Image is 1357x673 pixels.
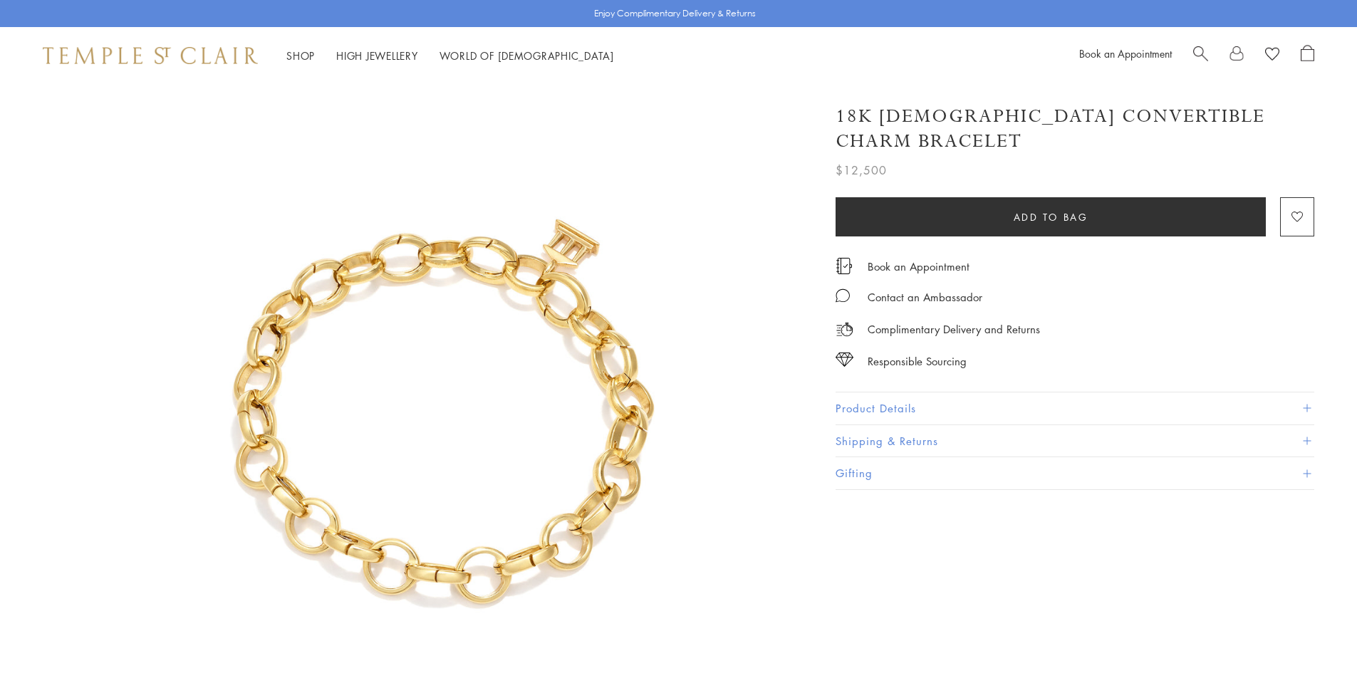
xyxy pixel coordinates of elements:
[868,288,982,306] div: Contact an Ambassador
[1193,45,1208,66] a: Search
[440,48,614,63] a: World of [DEMOGRAPHIC_DATA]World of [DEMOGRAPHIC_DATA]
[1014,209,1088,225] span: Add to bag
[1079,46,1172,61] a: Book an Appointment
[336,48,418,63] a: High JewelleryHigh Jewellery
[868,353,967,370] div: Responsible Sourcing
[594,6,756,21] p: Enjoy Complimentary Delivery & Returns
[1286,606,1343,659] iframe: Gorgias live chat messenger
[836,392,1314,424] button: Product Details
[286,48,315,63] a: ShopShop
[868,259,969,274] a: Book an Appointment
[43,47,258,64] img: Temple St. Clair
[836,288,850,303] img: MessageIcon-01_2.svg
[836,104,1314,154] h1: 18K [DEMOGRAPHIC_DATA] Convertible Charm Bracelet
[836,353,853,367] img: icon_sourcing.svg
[1265,45,1279,66] a: View Wishlist
[868,320,1040,338] p: Complimentary Delivery and Returns
[836,161,887,179] span: $12,500
[836,457,1314,489] button: Gifting
[836,320,853,338] img: icon_delivery.svg
[1301,45,1314,66] a: Open Shopping Bag
[836,197,1266,236] button: Add to bag
[836,258,853,274] img: icon_appointment.svg
[286,47,614,65] nav: Main navigation
[836,425,1314,457] button: Shipping & Returns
